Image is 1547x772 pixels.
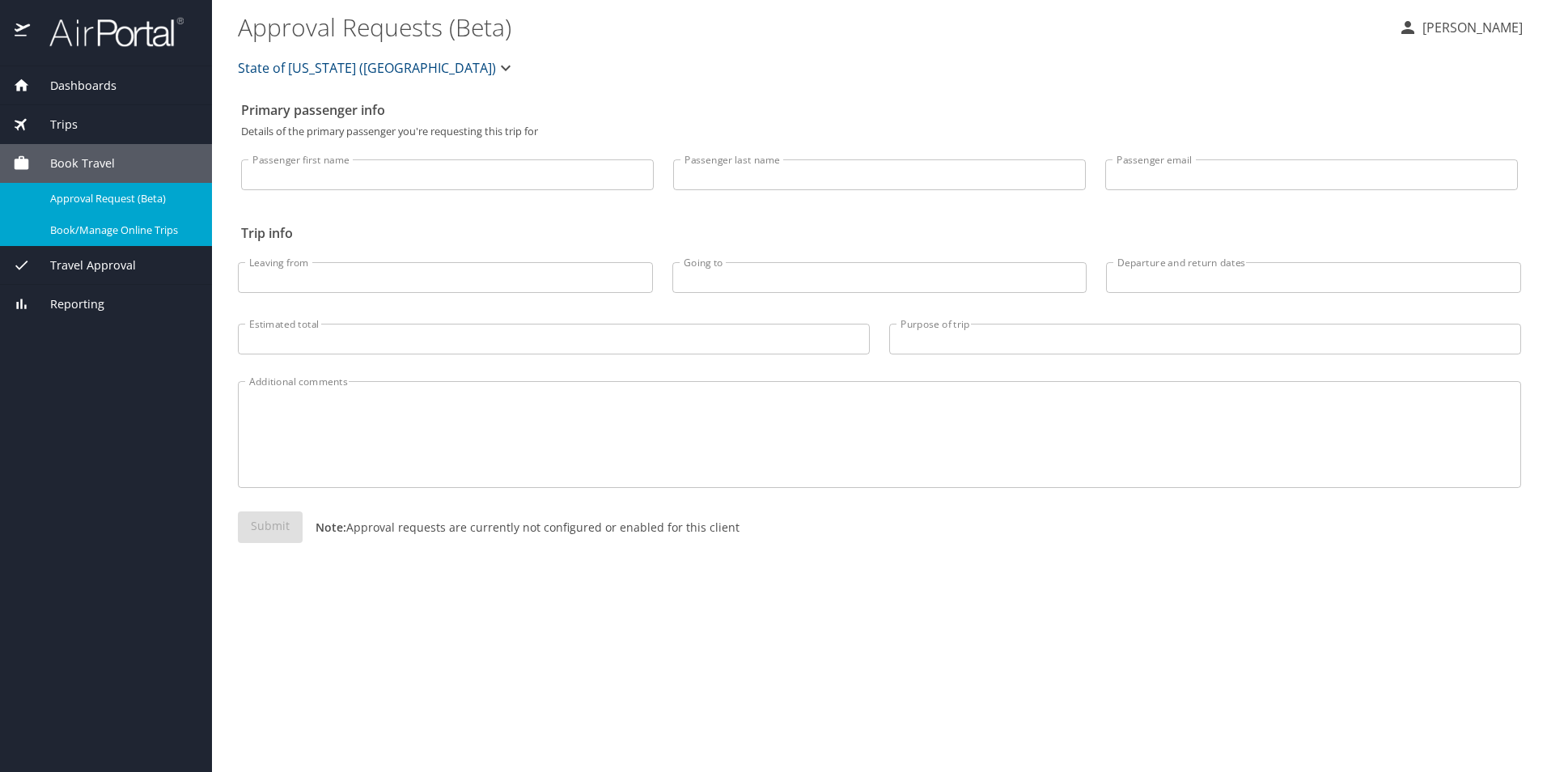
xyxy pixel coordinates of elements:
[238,57,496,79] span: State of [US_STATE] ([GEOGRAPHIC_DATA])
[241,126,1518,137] p: Details of the primary passenger you're requesting this trip for
[241,220,1518,246] h2: Trip info
[316,520,346,535] strong: Note:
[1392,13,1529,42] button: [PERSON_NAME]
[30,295,104,313] span: Reporting
[303,519,740,536] p: Approval requests are currently not configured or enabled for this client
[32,16,184,48] img: airportal-logo.png
[30,257,136,274] span: Travel Approval
[241,97,1518,123] h2: Primary passenger info
[30,155,115,172] span: Book Travel
[50,191,193,206] span: Approval Request (Beta)
[50,223,193,238] span: Book/Manage Online Trips
[1418,18,1523,37] p: [PERSON_NAME]
[238,2,1385,52] h1: Approval Requests (Beta)
[30,116,78,134] span: Trips
[231,52,522,84] button: State of [US_STATE] ([GEOGRAPHIC_DATA])
[30,77,117,95] span: Dashboards
[15,16,32,48] img: icon-airportal.png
